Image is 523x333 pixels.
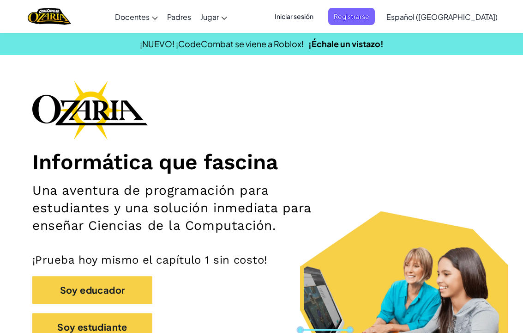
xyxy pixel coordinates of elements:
a: Docentes [110,4,162,29]
a: Español ([GEOGRAPHIC_DATA]) [382,4,502,29]
a: ¡Échale un vistazo! [308,38,384,49]
img: Ozaria branding logo [32,80,148,140]
span: Jugar [200,12,219,22]
button: Iniciar sesión [269,8,319,25]
button: Soy educador [32,276,152,304]
span: Docentes [115,12,150,22]
a: Padres [162,4,196,29]
button: Registrarse [328,8,375,25]
h2: Una aventura de programación para estudiantes y una solución inmediata para enseñar Ciencias de l... [32,182,339,234]
span: ¡NUEVO! ¡CodeCombat se viene a Roblox! [140,38,304,49]
p: ¡Prueba hoy mismo el capítulo 1 sin costo! [32,253,491,267]
img: Home [28,7,71,26]
a: Ozaria by CodeCombat logo [28,7,71,26]
span: Español ([GEOGRAPHIC_DATA]) [386,12,498,22]
h1: Informática que fascina [32,149,491,175]
a: Jugar [196,4,232,29]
